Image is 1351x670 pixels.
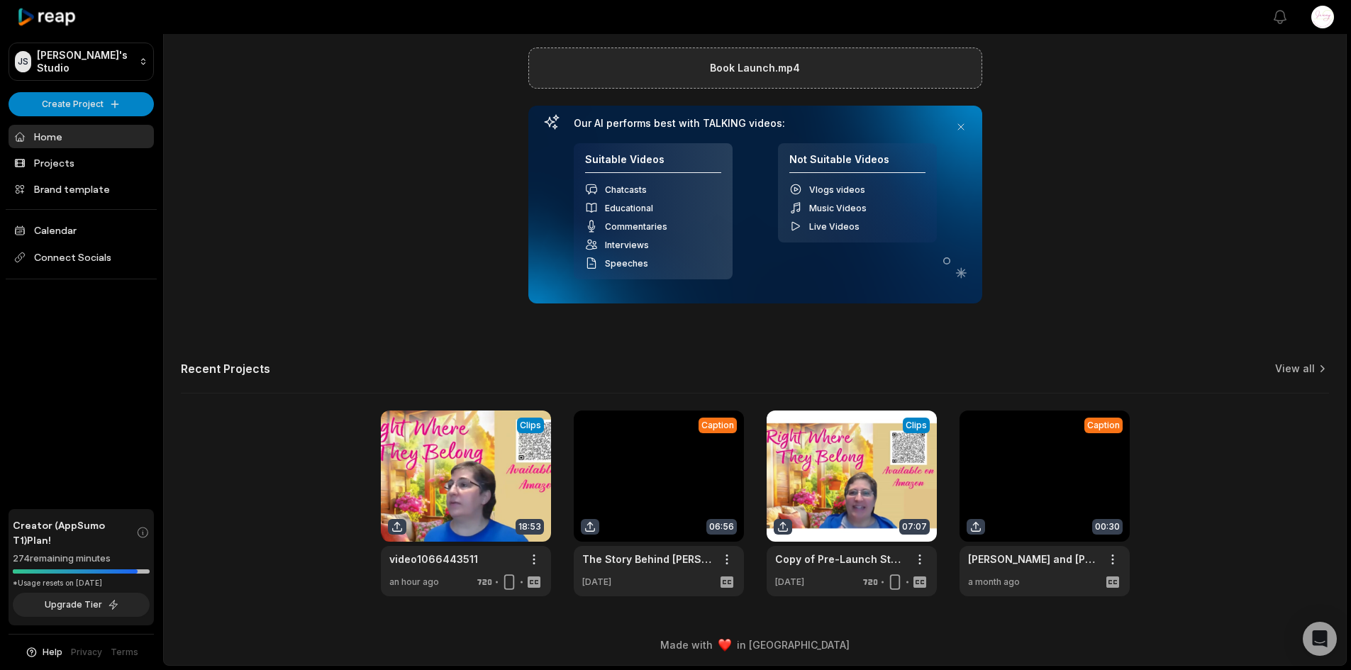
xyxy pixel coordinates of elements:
img: heart emoji [718,639,731,652]
h4: Not Suitable Videos [789,153,925,174]
span: Connect Socials [9,245,154,270]
div: 274 remaining minutes [13,552,150,566]
span: Live Videos [809,221,860,232]
button: Create Project [9,92,154,116]
a: Projects [9,151,154,174]
span: Interviews [605,240,649,250]
a: View all [1275,362,1315,376]
button: Upgrade Tier [13,593,150,617]
a: The Story Behind [PERSON_NAME] [582,552,713,566]
button: Help [25,646,62,659]
div: *Usage resets on [DATE] [13,578,150,588]
span: Commentaries [605,221,667,232]
div: JS [15,51,31,72]
p: [PERSON_NAME]'s Studio [37,49,133,74]
div: Open Intercom Messenger [1303,622,1337,656]
a: Privacy [71,646,102,659]
a: Copy of Pre-Launch Start Day [775,552,906,566]
a: Brand template [9,177,154,201]
span: Vlogs videos [809,184,865,195]
div: Made with in [GEOGRAPHIC_DATA] [177,637,1333,652]
h3: Our AI performs best with TALKING videos: [574,117,937,130]
label: Book Launch.mp4 [710,60,800,77]
span: Help [43,646,62,659]
a: video1066443511 [389,552,478,566]
span: Creator (AppSumo T1) Plan! [13,518,136,547]
span: Speeches [605,258,648,269]
h4: Suitable Videos [585,153,721,174]
h2: Recent Projects [181,362,270,376]
span: Educational [605,203,653,213]
a: Terms [111,646,138,659]
span: Chatcasts [605,184,647,195]
a: [PERSON_NAME] and [PERSON_NAME] Home [968,552,1099,566]
span: Music Videos [809,203,867,213]
a: Home [9,125,154,148]
a: Calendar [9,218,154,242]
